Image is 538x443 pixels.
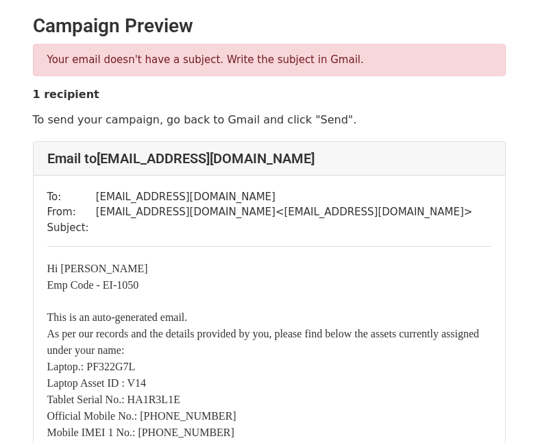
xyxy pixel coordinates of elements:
span: As per our records and the details provided by you, please find below the assets currently assign... [47,328,480,356]
span: Mobile IMEI 1 No.: [PHONE_NUMBER] [47,427,234,438]
span: This is an auto-generated email. [47,311,188,323]
h2: Campaign Preview [33,14,506,38]
td: Subject: [47,220,96,236]
span: Tablet Serial No.: HA1R3L1E [47,394,180,405]
h4: Email to [EMAIL_ADDRESS][DOMAIN_NAME] [47,150,491,167]
span: Hi [PERSON_NAME] [47,263,148,274]
span: Emp Code - EI-1050 [47,279,139,291]
td: [EMAIL_ADDRESS][DOMAIN_NAME] [96,189,473,205]
span: Official Mobile No.: [PHONE_NUMBER] [47,410,236,422]
span: Laptop Asset ID : V14 [47,377,147,389]
td: From: [47,204,96,220]
td: To: [47,189,96,205]
p: To send your campaign, go back to Gmail and click "Send". [33,112,506,127]
strong: 1 recipient [33,88,99,101]
td: [EMAIL_ADDRESS][DOMAIN_NAME] < [EMAIL_ADDRESS][DOMAIN_NAME] > [96,204,473,220]
span: Laptop.: PF322G7L [47,361,136,372]
p: Your email doesn't have a subject. Write the subject in Gmail. [47,53,491,67]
